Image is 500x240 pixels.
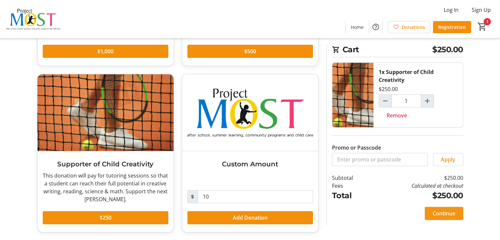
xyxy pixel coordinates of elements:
[43,172,168,203] div: This donation will pay for tutoring sessions so that a student can reach their full potential in ...
[43,45,168,58] button: $1,000
[433,209,455,217] span: Continue
[100,214,111,222] span: $250
[332,190,370,202] td: Total
[387,111,407,119] span: Remove
[432,44,463,56] span: $250.00
[379,68,458,84] div: 1x Supporter of Child Creativity
[466,5,496,15] button: Sign Up
[370,182,463,190] td: Calculated at checkout
[4,3,62,36] img: Project MOST Inc.'s Logo
[187,159,313,169] h3: Custom Amount
[37,74,174,151] img: Supporter of Child Creativity
[472,6,491,14] span: Sign Up
[332,44,463,57] h2: Cart
[379,95,392,107] button: Decrement by one
[370,190,463,202] td: $250.00
[421,95,434,107] button: Increment by one
[369,20,382,34] button: Help
[182,74,318,151] img: Custom Amount
[43,159,168,169] h3: Supporter of Child Creativity
[402,24,425,31] span: Donations
[332,182,370,190] td: Fees
[476,21,488,33] button: Cart
[379,109,415,122] button: Remove
[439,5,464,15] button: Log In
[379,85,398,93] div: $250.00
[187,211,313,224] button: Add Donation
[345,21,369,33] a: Home
[43,211,168,224] button: $250
[425,207,463,220] button: Continue
[441,156,455,163] span: Apply
[332,174,370,182] td: Subtotal
[187,45,313,58] button: $500
[332,63,373,127] img: Supporter of Child Creativity
[444,6,459,14] span: Log In
[388,21,430,33] a: Donations
[97,47,113,55] span: $1,000
[332,153,428,166] input: Enter promo or passcode
[198,190,313,203] input: Donation Amount
[438,24,466,31] span: Registration
[187,190,198,203] span: $
[244,47,256,55] span: $500
[370,174,463,182] td: $250.00
[233,214,268,222] span: Add Donation
[351,24,364,31] span: Home
[433,21,471,33] a: Registration
[392,94,421,108] input: Supporter of Child Creativity Quantity
[433,153,463,166] button: Apply
[332,144,381,152] label: Promo or Passcode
